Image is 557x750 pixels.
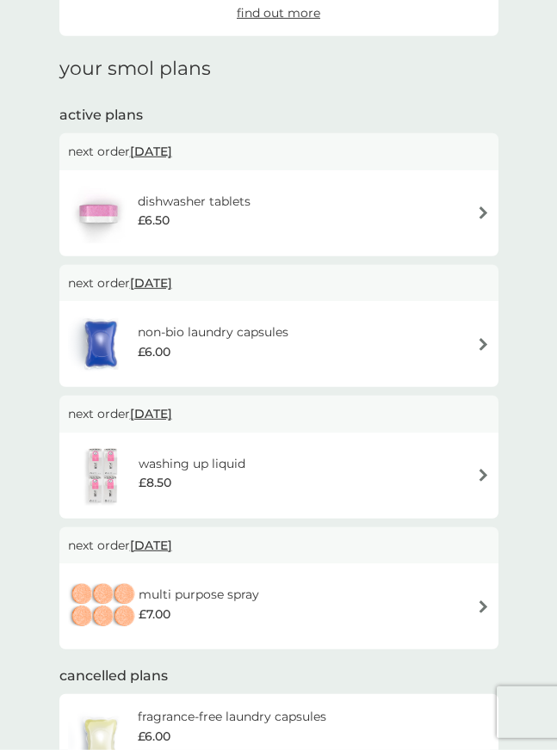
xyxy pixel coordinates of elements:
[477,469,490,482] img: arrow right
[68,446,139,506] img: washing up liquid
[130,135,172,168] span: [DATE]
[68,314,133,374] img: non-bio laundry capsules
[138,323,288,341] h6: non-bio laundry capsules
[130,529,172,562] span: [DATE]
[68,183,128,243] img: dishwasher tablets
[477,600,490,613] img: arrow right
[68,404,490,423] p: next order
[139,605,170,624] span: £7.00
[477,338,490,351] img: arrow right
[138,342,170,361] span: £6.00
[138,211,170,230] span: £6.50
[130,397,172,430] span: [DATE]
[477,206,490,219] img: arrow right
[59,58,498,80] h1: your smol plans
[139,473,171,492] span: £8.50
[139,585,259,604] h6: multi purpose spray
[59,106,498,125] h2: active plans
[130,267,172,299] span: [DATE]
[138,707,326,726] h6: fragrance-free laundry capsules
[237,5,320,21] span: find out more
[237,3,320,22] a: find out more
[68,142,490,161] p: next order
[68,536,490,555] p: next order
[138,192,251,211] h6: dishwasher tablets
[68,274,490,292] p: next order
[59,667,498,685] h2: cancelled plans
[138,727,170,746] span: £6.00
[139,454,245,473] h6: washing up liquid
[68,576,139,636] img: multi purpose spray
